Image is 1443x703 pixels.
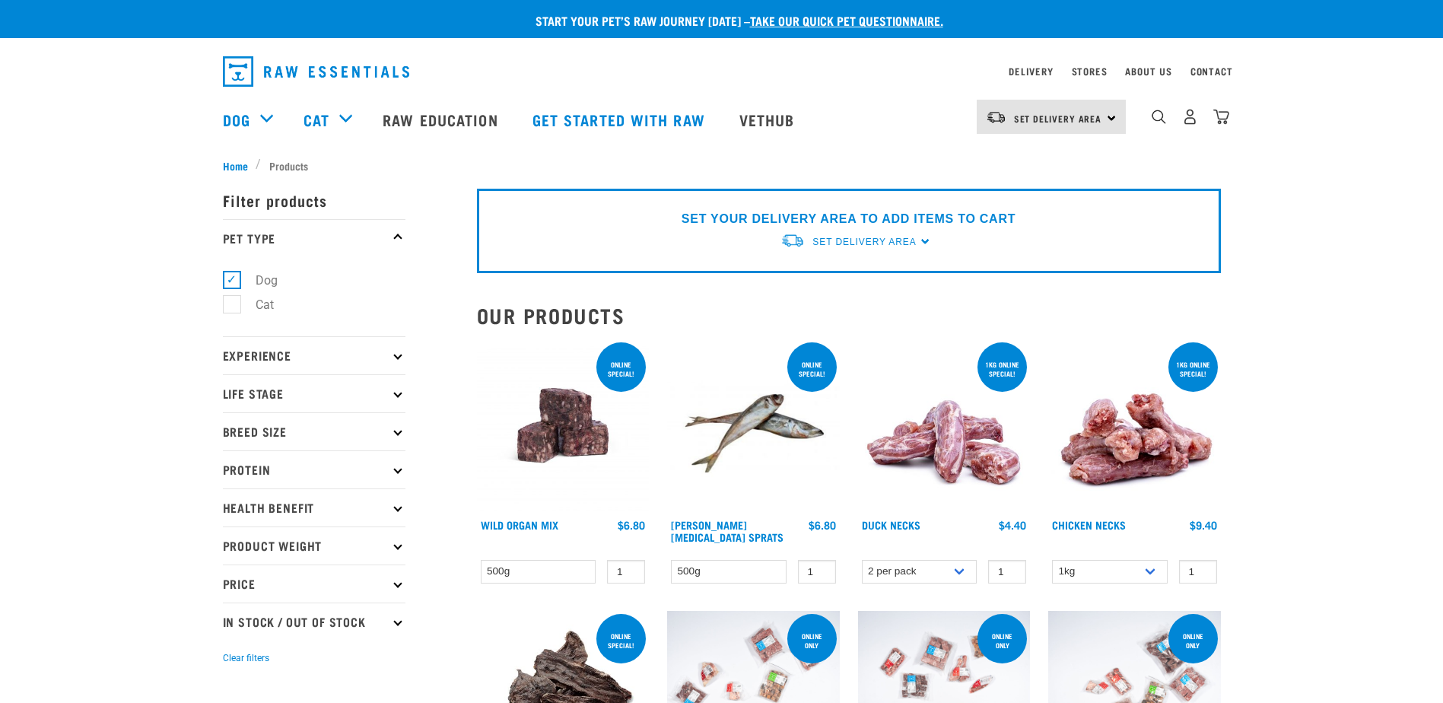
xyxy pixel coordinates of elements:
[1190,519,1217,531] div: $9.40
[1179,560,1217,584] input: 1
[211,50,1233,93] nav: dropdown navigation
[986,110,1006,124] img: van-moving.png
[223,219,405,257] p: Pet Type
[787,353,837,385] div: ONLINE SPECIAL!
[1168,625,1218,657] div: Online Only
[223,526,405,565] p: Product Weight
[367,89,516,150] a: Raw Education
[223,565,405,603] p: Price
[858,339,1031,512] img: Pile Of Duck Necks For Pets
[596,353,646,385] div: ONLINE SPECIAL!
[223,450,405,488] p: Protein
[1052,522,1126,527] a: Chicken Necks
[809,519,836,531] div: $6.80
[1190,68,1233,74] a: Contact
[223,374,405,412] p: Life Stage
[1182,109,1198,125] img: user.png
[977,353,1027,385] div: 1kg online special!
[223,603,405,641] p: In Stock / Out Of Stock
[517,89,724,150] a: Get started with Raw
[223,157,256,173] a: Home
[787,625,837,657] div: Online Only
[1014,116,1102,121] span: Set Delivery Area
[223,488,405,526] p: Health Benefit
[798,560,836,584] input: 1
[231,271,284,290] label: Dog
[223,651,269,665] button: Clear filters
[671,522,783,539] a: [PERSON_NAME][MEDICAL_DATA] Sprats
[750,17,943,24] a: take our quick pet questionnaire.
[223,157,248,173] span: Home
[231,295,280,314] label: Cat
[667,339,840,512] img: Jack Mackarel Sparts Raw Fish For Dogs
[477,304,1221,327] h2: Our Products
[780,233,805,249] img: van-moving.png
[682,210,1016,228] p: SET YOUR DELIVERY AREA TO ADD ITEMS TO CART
[607,560,645,584] input: 1
[988,560,1026,584] input: 1
[223,336,405,374] p: Experience
[977,625,1027,657] div: Online Only
[1213,109,1229,125] img: home-icon@2x.png
[223,108,250,131] a: Dog
[304,108,329,131] a: Cat
[1152,110,1166,124] img: home-icon-1@2x.png
[862,522,920,527] a: Duck Necks
[477,339,650,512] img: Wild Organ Mix
[223,157,1221,173] nav: breadcrumbs
[1009,68,1053,74] a: Delivery
[223,181,405,219] p: Filter products
[1168,353,1218,385] div: 1kg online special!
[812,237,916,247] span: Set Delivery Area
[1072,68,1108,74] a: Stores
[223,56,409,87] img: Raw Essentials Logo
[223,412,405,450] p: Breed Size
[1048,339,1221,512] img: Pile Of Chicken Necks For Pets
[481,522,558,527] a: Wild Organ Mix
[618,519,645,531] div: $6.80
[724,89,814,150] a: Vethub
[596,625,646,657] div: ONLINE SPECIAL!
[999,519,1026,531] div: $4.40
[1125,68,1171,74] a: About Us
